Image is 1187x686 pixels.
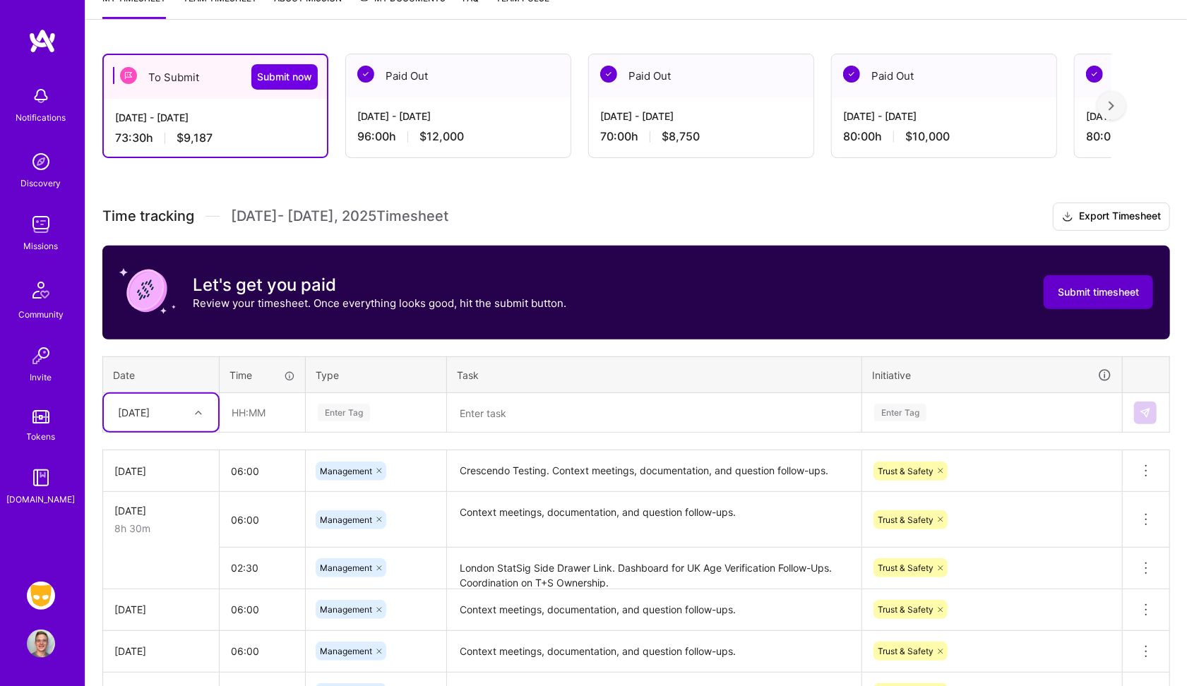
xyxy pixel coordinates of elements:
[115,110,316,125] div: [DATE] - [DATE]
[320,646,372,656] span: Management
[600,109,802,124] div: [DATE] - [DATE]
[27,210,55,239] img: teamwork
[320,562,372,573] span: Management
[1044,275,1153,309] button: Submit timesheet
[447,356,862,393] th: Task
[878,646,934,656] span: Trust & Safety
[600,129,802,144] div: 70:00 h
[27,82,55,110] img: bell
[114,602,208,617] div: [DATE]
[119,263,176,319] img: coin
[448,632,860,671] textarea: Context meetings, documentation, and question follow-ups.
[320,604,372,615] span: Management
[357,129,559,144] div: 96:00 h
[600,66,617,83] img: Paid Out
[28,28,56,54] img: logo
[662,129,700,144] span: $8,750
[21,176,61,191] div: Discovery
[832,54,1056,97] div: Paid Out
[306,356,447,393] th: Type
[1058,285,1139,299] span: Submit timesheet
[1109,101,1114,111] img: right
[448,452,860,491] textarea: Crescendo Testing. Context meetings, documentation, and question follow-ups.
[16,110,66,125] div: Notifications
[27,630,55,658] img: User Avatar
[1062,210,1073,224] i: icon Download
[872,367,1112,383] div: Initiative
[448,493,860,546] textarea: Context meetings, documentation, and question follow-ups.
[320,514,372,525] span: Management
[257,70,312,84] span: Submit now
[114,644,208,658] div: [DATE]
[229,368,295,383] div: Time
[843,129,1045,144] div: 80:00 h
[102,207,194,225] span: Time tracking
[346,54,571,97] div: Paid Out
[103,356,220,393] th: Date
[115,131,316,145] div: 73:30 h
[589,54,813,97] div: Paid Out
[878,604,934,615] span: Trust & Safety
[120,67,137,84] img: To Submit
[318,402,370,423] div: Enter Tag
[419,129,464,144] span: $12,000
[27,342,55,370] img: Invite
[23,582,59,610] a: Grindr: Product & Marketing
[251,64,318,90] button: Submit now
[195,409,202,416] i: icon Chevron
[23,630,59,658] a: User Avatar
[32,410,49,423] img: tokens
[357,109,559,124] div: [DATE] - [DATE]
[114,464,208,479] div: [DATE]
[874,402,926,423] div: Enter Tag
[114,503,208,518] div: [DATE]
[193,275,566,296] h3: Let's get you paid
[30,370,52,385] div: Invite
[1086,66,1103,83] img: Paid Out
[843,109,1045,124] div: [DATE] - [DATE]
[1053,203,1170,231] button: Export Timesheet
[220,632,305,670] input: HH:MM
[1140,407,1151,419] img: Submit
[27,582,55,610] img: Grindr: Product & Marketing
[878,562,934,573] span: Trust & Safety
[878,514,934,525] span: Trust & Safety
[220,591,305,628] input: HH:MM
[878,466,934,476] span: Trust & Safety
[448,591,860,630] textarea: Context meetings, documentation, and question follow-ups.
[843,66,860,83] img: Paid Out
[24,239,59,253] div: Missions
[220,549,305,586] input: HH:MM
[220,501,305,538] input: HH:MM
[177,131,213,145] span: $9,187
[27,464,55,492] img: guide book
[220,394,304,431] input: HH:MM
[231,207,448,225] span: [DATE] - [DATE] , 2025 Timesheet
[114,521,208,536] div: 8h 30m
[27,429,56,444] div: Tokens
[7,492,76,507] div: [DOMAIN_NAME]
[18,307,64,322] div: Community
[357,66,374,83] img: Paid Out
[320,466,372,476] span: Management
[905,129,950,144] span: $10,000
[193,296,566,311] p: Review your timesheet. Once everything looks good, hit the submit button.
[27,148,55,176] img: discovery
[220,452,305,490] input: HH:MM
[104,55,327,99] div: To Submit
[118,405,150,420] div: [DATE]
[448,549,860,588] textarea: London StatSig Side Drawer Link. Dashboard for UK Age Verification Follow-Ups. Coordination on T+...
[24,273,58,307] img: Community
